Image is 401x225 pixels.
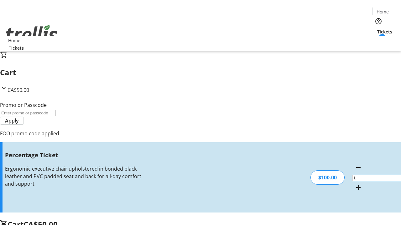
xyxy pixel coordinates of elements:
[4,37,24,44] a: Home
[310,170,345,185] div: $100.00
[372,28,397,35] a: Tickets
[372,8,393,15] a: Home
[8,87,29,93] span: CA$50.00
[5,151,142,159] h3: Percentage Ticket
[372,15,385,27] button: Help
[4,18,60,49] img: Orient E2E Organization CMEONMH8dm's Logo
[352,161,365,174] button: Decrement by one
[9,45,24,51] span: Tickets
[4,45,29,51] a: Tickets
[8,37,20,44] span: Home
[372,35,385,47] button: Cart
[5,117,19,124] span: Apply
[377,8,389,15] span: Home
[5,165,142,187] div: Ergonomic executive chair upholstered in bonded black leather and PVC padded seat and back for al...
[377,28,392,35] span: Tickets
[352,181,365,194] button: Increment by one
